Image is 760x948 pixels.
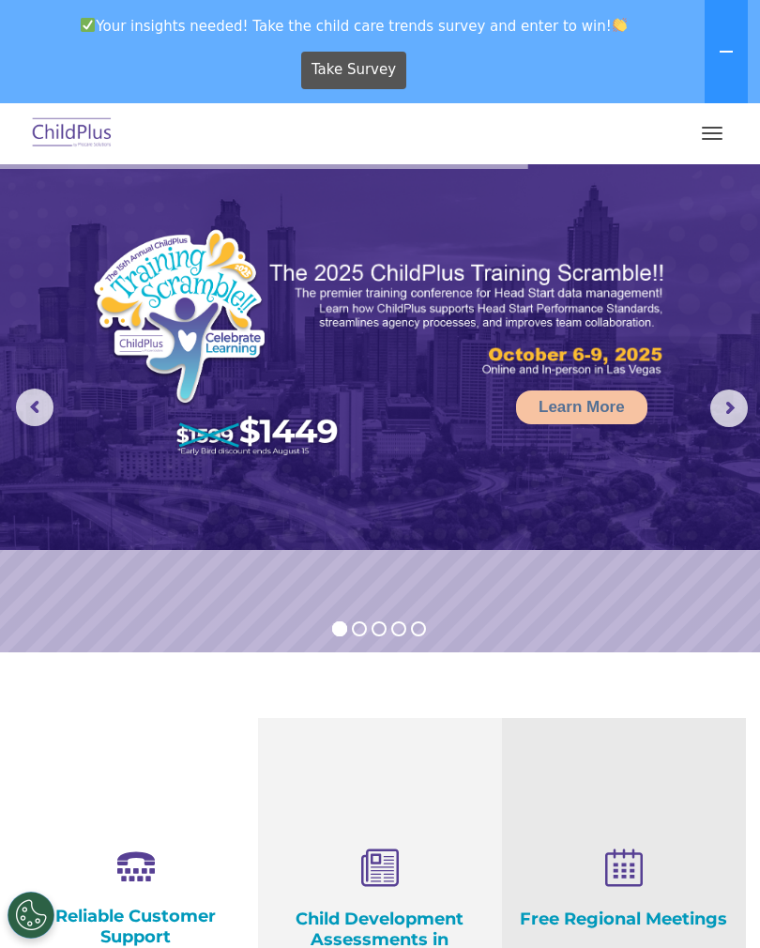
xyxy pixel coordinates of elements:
a: Learn More [516,390,647,424]
img: ChildPlus by Procare Solutions [28,112,116,156]
img: 👏 [613,18,627,32]
a: Take Survey [301,52,407,89]
iframe: Chat Widget [444,745,760,948]
h4: Reliable Customer Support [28,906,244,947]
button: Cookies Settings [8,892,54,939]
span: Your insights needed! Take the child care trends survey and enter to win! [8,8,701,44]
img: ✅ [81,18,95,32]
span: Take Survey [312,54,396,86]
